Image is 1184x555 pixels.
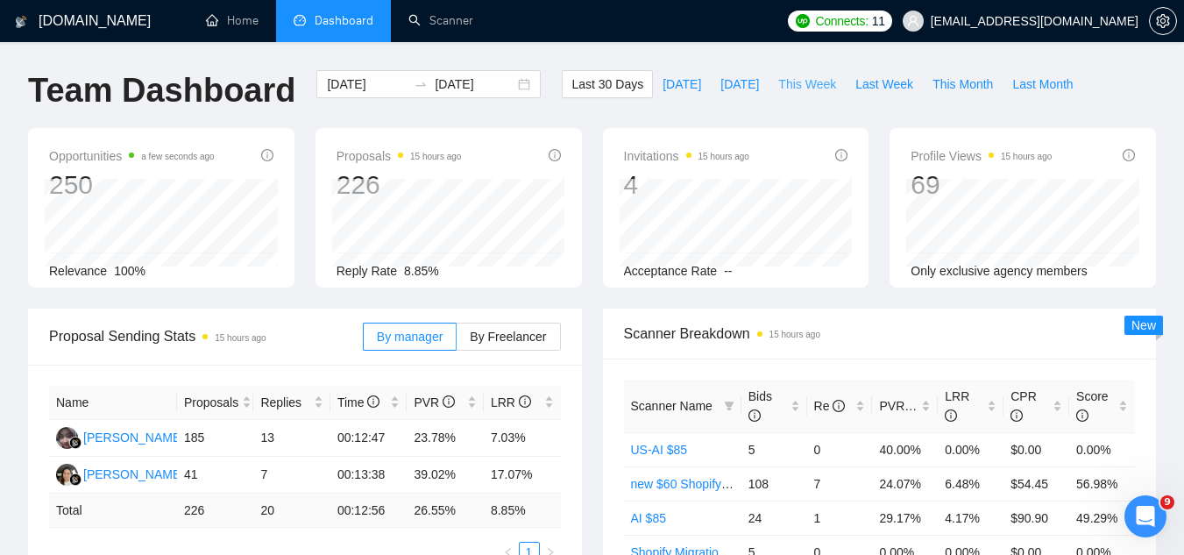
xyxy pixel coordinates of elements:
span: to [414,77,428,91]
div: 226 [337,168,462,202]
span: info-circle [549,149,561,161]
span: 9 [1160,495,1174,509]
img: NF [56,427,78,449]
span: info-circle [519,395,531,408]
td: 41 [177,457,254,494]
td: 49.29% [1069,501,1135,535]
img: gigradar-bm.png [69,473,82,486]
th: Proposals [177,386,254,420]
button: Last Week [846,70,923,98]
div: 250 [49,168,215,202]
span: info-circle [945,409,957,422]
button: [DATE] [653,70,711,98]
span: info-circle [443,395,455,408]
td: 7.03% [484,420,561,457]
button: setting [1149,7,1177,35]
div: 69 [911,168,1052,202]
td: 20 [253,494,330,528]
span: user [907,15,919,27]
td: 56.98% [1069,466,1135,501]
td: 5 [741,432,807,466]
a: US-AI $85 [631,443,688,457]
div: [PERSON_NAME] [83,465,184,484]
span: New [1131,318,1156,332]
td: 23.78% [407,420,484,457]
span: info-circle [835,149,847,161]
td: 00:13:38 [330,457,408,494]
button: Last Month [1003,70,1082,98]
td: 40.00% [872,432,938,466]
span: filter [724,401,734,411]
img: gigradar-bm.png [69,437,82,449]
span: info-circle [1123,149,1135,161]
span: 11 [872,11,885,31]
img: LA [56,464,78,486]
td: 7 [253,457,330,494]
span: Proposals [337,146,462,167]
span: filter [720,393,738,419]
a: LA[PERSON_NAME] [56,466,184,480]
span: info-circle [748,409,761,422]
td: $54.45 [1003,466,1069,501]
span: Score [1076,389,1109,423]
span: By Freelancer [470,330,546,344]
a: homeHome [206,13,259,28]
a: setting [1149,14,1177,28]
td: 26.55 % [407,494,484,528]
span: LRR [491,395,531,409]
td: $0.00 [1003,432,1069,466]
span: Connects: [815,11,868,31]
td: 00:12:47 [330,420,408,457]
span: Re [814,399,846,413]
td: 7 [807,466,873,501]
span: Replies [260,393,310,412]
span: Invitations [624,146,749,167]
span: Proposal Sending Stats [49,325,363,347]
td: 17.07% [484,457,561,494]
th: Replies [253,386,330,420]
input: Start date [327,75,407,94]
button: This Month [923,70,1003,98]
span: Dashboard [315,13,373,28]
td: 13 [253,420,330,457]
td: 1 [807,501,873,535]
span: Last 30 Days [571,75,643,94]
button: This Week [769,70,846,98]
td: 29.17% [872,501,938,535]
span: Scanner Name [631,399,713,413]
td: 6.48% [938,466,1003,501]
span: 100% [114,264,145,278]
h1: Team Dashboard [28,70,295,111]
div: [PERSON_NAME] Ayra [83,428,212,447]
th: Name [49,386,177,420]
iframe: Intercom live chat [1124,495,1166,537]
td: 4.17% [938,501,1003,535]
span: Bids [748,389,772,423]
span: dashboard [294,14,306,26]
a: new $60 Shopify Development [631,477,798,491]
td: 39.02% [407,457,484,494]
time: 15 hours ago [215,333,266,343]
td: 185 [177,420,254,457]
time: 15 hours ago [1001,152,1052,161]
span: -- [724,264,732,278]
span: Proposals [184,393,238,412]
td: 108 [741,466,807,501]
span: Last Week [855,75,913,94]
span: PVR [414,395,455,409]
span: Only exclusive agency members [911,264,1088,278]
td: 8.85 % [484,494,561,528]
time: 15 hours ago [410,152,461,161]
span: [DATE] [720,75,759,94]
td: 24 [741,501,807,535]
span: Last Month [1012,75,1073,94]
span: info-circle [1010,409,1023,422]
span: This Month [932,75,993,94]
span: 8.85% [404,264,439,278]
button: Last 30 Days [562,70,653,98]
span: Opportunities [49,146,215,167]
td: 24.07% [872,466,938,501]
span: Relevance [49,264,107,278]
span: info-circle [1076,409,1088,422]
button: [DATE] [711,70,769,98]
